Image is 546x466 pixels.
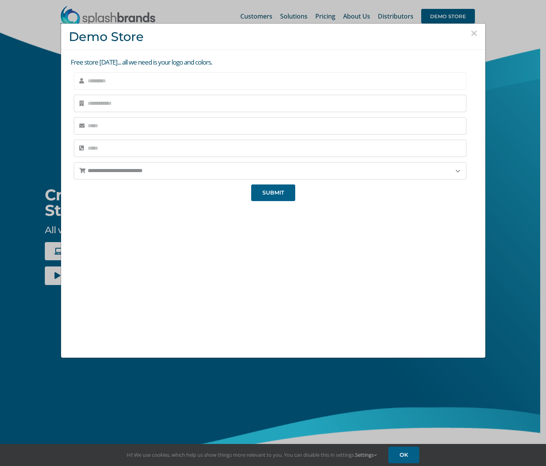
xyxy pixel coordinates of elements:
[146,207,400,350] iframe: SplashBrands Demo Store Overview
[69,29,478,44] h3: Demo Store
[71,58,477,67] p: Free store [DATE]... all we need is your logo and colors.
[471,27,478,39] button: Close
[251,184,295,201] button: SUBMIT
[262,189,284,196] span: SUBMIT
